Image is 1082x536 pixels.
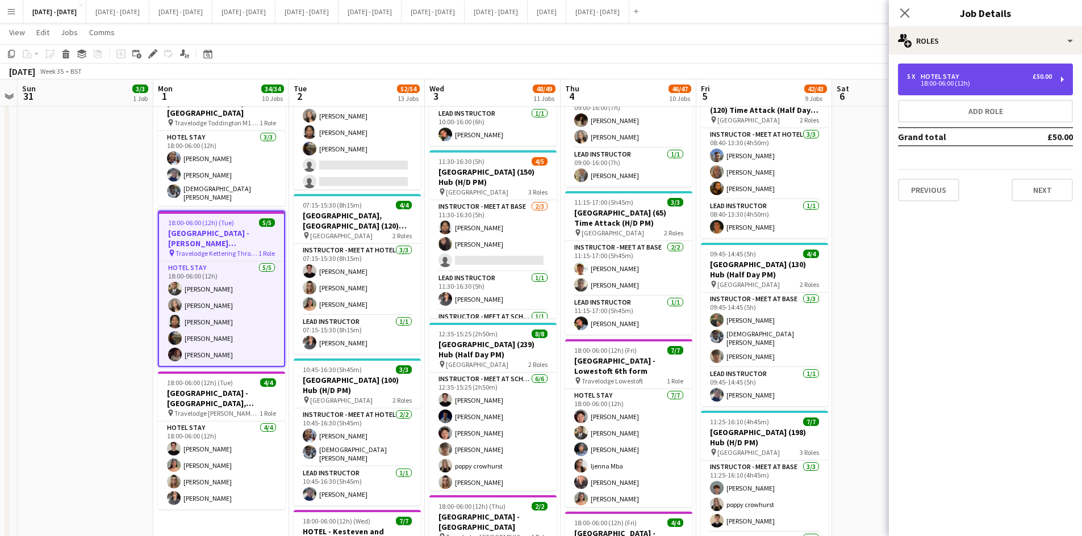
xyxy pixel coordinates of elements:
app-card-role: Lead Instructor1/111:30-16:30 (5h)[PERSON_NAME] [429,272,557,310]
span: Comms [89,27,115,37]
button: Add role [898,100,1073,123]
app-job-card: 12:35-15:25 (2h50m)8/8[GEOGRAPHIC_DATA] (239) Hub (Half Day PM) [GEOGRAPHIC_DATA]2 RolesInstructo... [429,323,557,491]
button: [DATE] - [DATE] [465,1,528,23]
span: 4/4 [396,201,412,209]
span: 4/4 [803,250,819,258]
button: [DATE] - [DATE] [23,1,86,23]
span: Sat [837,83,849,94]
span: [GEOGRAPHIC_DATA] [446,188,508,196]
span: 34/34 [261,85,284,93]
span: 48/49 [533,85,555,93]
button: [DATE] - [DATE] [339,1,402,23]
div: 9 Jobs [805,94,826,103]
span: Wed [429,83,444,94]
app-card-role: Instructor - Meet at Base3/311:25-16:10 (4h45m)[PERSON_NAME]poppy crowhurst[PERSON_NAME] [701,461,828,532]
a: View [5,25,30,40]
app-job-card: 09:45-14:45 (5h)4/4[GEOGRAPHIC_DATA] (130) Hub (Half Day PM) [GEOGRAPHIC_DATA]2 RolesInstructor -... [701,243,828,406]
span: 4 [563,90,579,103]
button: Next [1012,179,1073,201]
span: 2 [292,90,307,103]
span: 10:45-16:30 (5h45m) [303,365,362,374]
app-job-card: 10:45-16:30 (5h45m)3/3[GEOGRAPHIC_DATA] (100) Hub (H/D PM) [GEOGRAPHIC_DATA]2 RolesInstructor - M... [294,358,421,505]
app-card-role: Lead Instructor1/110:45-16:30 (5h45m)[PERSON_NAME] [294,467,421,505]
h3: [GEOGRAPHIC_DATA] (198) Hub (H/D PM) [701,427,828,448]
span: [GEOGRAPHIC_DATA] [717,116,780,124]
h3: [GEOGRAPHIC_DATA] - [GEOGRAPHIC_DATA] [158,98,285,118]
span: [GEOGRAPHIC_DATA] [310,396,373,404]
div: BST [70,67,82,75]
div: 08:40-13:30 (4h50m)4/4The [GEOGRAPHIC_DATA] (120) Time Attack (Half Day AM) [GEOGRAPHIC_DATA]2 Ro... [701,78,828,238]
span: 3/3 [132,85,148,93]
span: 3/3 [667,198,683,206]
span: 2 Roles [528,360,548,369]
app-card-role: Lead Instructor1/110:00-16:00 (6h)[PERSON_NAME] [429,107,557,146]
button: [DATE] - [DATE] [275,1,339,23]
button: Previous [898,179,959,201]
app-job-card: 18:00-06:00 (12h) (Tue)3/3[GEOGRAPHIC_DATA] - [GEOGRAPHIC_DATA] Travelodge Toddington M1 Southbou... [158,81,285,206]
h3: [GEOGRAPHIC_DATA] (239) Hub (Half Day PM) [429,339,557,360]
span: Travelodge [PERSON_NAME] Four Marks [174,409,260,417]
button: [DATE] - [DATE] [566,1,629,23]
span: 18:00-06:00 (12h) (Thu) [438,502,506,510]
app-card-role: Lead Instructor1/107:15-15:30 (8h15m)[PERSON_NAME] [294,315,421,354]
app-card-role: Lead Instructor1/111:15-17:00 (5h45m)[PERSON_NAME] [565,296,692,335]
div: 13 Jobs [398,94,419,103]
app-card-role: Lead Instructor1/109:45-14:45 (5h)[PERSON_NAME] [701,368,828,406]
app-card-role: Hotel Stay7/718:00-06:00 (12h)[PERSON_NAME][PERSON_NAME][PERSON_NAME]Ijenna Mba[PERSON_NAME][PERS... [565,389,692,526]
app-job-card: 18:00-06:00 (12h) (Fri)7/7[GEOGRAPHIC_DATA] - Lowestoft 6th form Travelodge Lowestoft1 RoleHotel ... [565,339,692,507]
span: 2 Roles [800,116,819,124]
app-card-role: Instructor - Meet at Base2/209:00-16:00 (7h)[PERSON_NAME][PERSON_NAME] [565,93,692,148]
span: 7/7 [803,417,819,426]
span: 18:00-06:00 (12h) (Fri) [574,346,637,354]
span: Thu [565,83,579,94]
app-job-card: 11:30-16:30 (5h)4/5[GEOGRAPHIC_DATA] (150) Hub (H/D PM) [GEOGRAPHIC_DATA]3 RolesInstructor - Meet... [429,150,557,318]
h3: [GEOGRAPHIC_DATA], [GEOGRAPHIC_DATA] (120) Hub [294,210,421,231]
span: Edit [36,27,49,37]
div: 18:00-06:00 (12h) (Tue)4/4[GEOGRAPHIC_DATA] - [GEOGRAPHIC_DATA], [GEOGRAPHIC_DATA] Travelodge [PE... [158,372,285,509]
h3: [GEOGRAPHIC_DATA] (150) Hub (H/D PM) [429,167,557,187]
app-card-role: Instructor - Meet at Hotel2/210:45-16:30 (5h45m)[PERSON_NAME][DEMOGRAPHIC_DATA][PERSON_NAME] [294,408,421,467]
div: [DATE] [9,66,35,77]
span: 2 Roles [392,231,412,240]
span: 7/7 [396,517,412,525]
h3: [GEOGRAPHIC_DATA] - [GEOGRAPHIC_DATA], [GEOGRAPHIC_DATA] [158,388,285,408]
span: 2/2 [532,502,548,510]
span: 1 Role [258,249,275,258]
span: Tue [294,83,307,94]
app-job-card: 18:00-06:00 (12h) (Tue)5/5[GEOGRAPHIC_DATA] - [PERSON_NAME][GEOGRAPHIC_DATA] Travelodge Kettering... [158,210,285,367]
span: [GEOGRAPHIC_DATA] [446,360,508,369]
div: 10 Jobs [262,94,283,103]
app-job-card: 11:15-17:00 (5h45m)3/3[GEOGRAPHIC_DATA] (65) Time Attack (H/D PM) [GEOGRAPHIC_DATA]2 RolesInstruc... [565,191,692,335]
app-card-role: Lead Instructor1/109:00-16:00 (7h)[PERSON_NAME] [565,148,692,187]
app-card-role: Instructor - Meet at School1/1 [429,310,557,349]
td: Grand total [898,128,1012,146]
span: 3 Roles [528,188,548,196]
span: [GEOGRAPHIC_DATA] [310,231,373,240]
span: 11:25-16:10 (4h45m) [710,417,769,426]
span: 2 Roles [800,280,819,289]
button: [DATE] - [DATE] [149,1,212,23]
span: 1 Role [260,409,276,417]
h3: [GEOGRAPHIC_DATA] - [GEOGRAPHIC_DATA] [429,512,557,532]
span: 5 [699,90,710,103]
app-card-role: Hotel Stay5/518:00-06:00 (12h)[PERSON_NAME][PERSON_NAME][PERSON_NAME][PERSON_NAME][PERSON_NAME] [159,261,284,366]
span: 3 [428,90,444,103]
span: 3/3 [396,365,412,374]
div: 09:00-16:00 (7h)3/3[GEOGRAPHIC_DATA] (80/80) Hub (Split Day) [GEOGRAPHIC_DATA]2 RolesInstructor -... [565,43,692,187]
button: [DATE] - [DATE] [86,1,149,23]
span: 09:45-14:45 (5h) [710,250,756,258]
button: [DATE] - [DATE] [402,1,465,23]
span: 8/8 [532,330,548,338]
span: Fri [701,83,710,94]
div: 07:15-15:30 (8h15m)4/4[GEOGRAPHIC_DATA], [GEOGRAPHIC_DATA] (120) Hub [GEOGRAPHIC_DATA]2 RolesInst... [294,194,421,354]
td: £50.00 [1012,128,1073,146]
span: 12:35-15:25 (2h50m) [438,330,498,338]
span: 18:00-06:00 (12h) (Wed) [303,517,370,525]
span: 2 Roles [664,229,683,237]
span: View [9,27,25,37]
